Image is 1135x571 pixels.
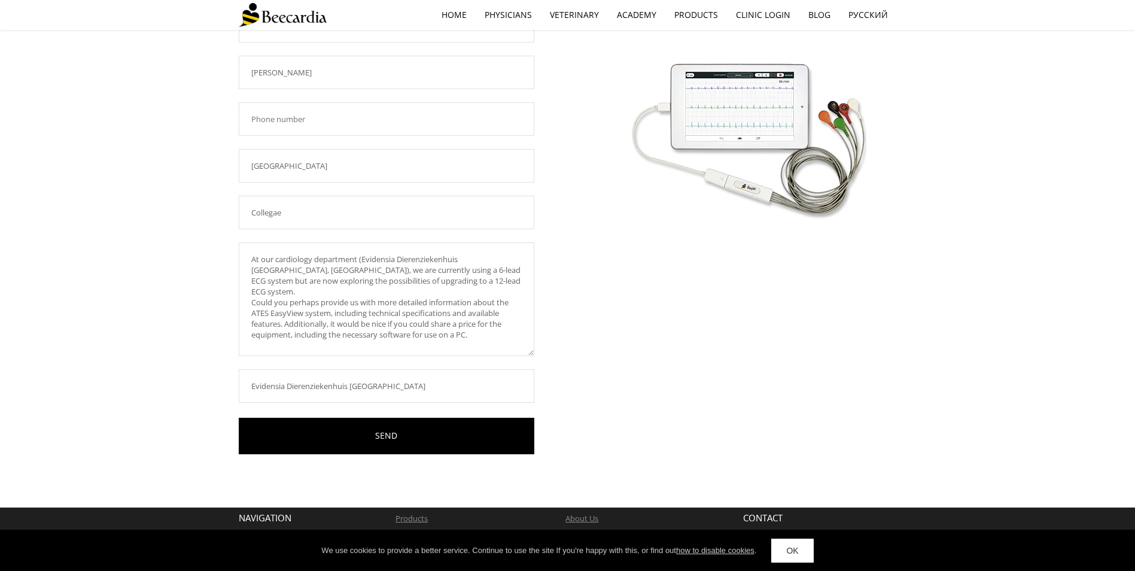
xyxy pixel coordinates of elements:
a: Academy [608,1,665,29]
a: Русский [839,1,897,29]
a: OK [771,539,813,563]
a: home [433,1,476,29]
input: How did you hear about us? [239,196,534,229]
a: About Us [565,513,598,524]
a: Terms of Use [565,527,611,538]
input: Company [239,369,534,403]
a: Physicians [476,1,541,29]
a: Blog [799,1,839,29]
a: Clinic Login [727,1,799,29]
div: We use cookies to provide a better service. Continue to use the site If you're happy with this, o... [321,545,756,557]
a: Clinic [395,529,414,539]
a: roducts [400,513,428,524]
img: Beecardia [239,3,327,27]
input: Name [239,56,534,89]
a: SEND [239,418,534,454]
span: CONTACT [743,512,783,524]
input: Country [239,149,534,183]
span: NAVIGATION [239,512,291,524]
a: P [395,513,400,524]
input: Phone number [239,102,534,136]
a: Products [665,1,727,29]
a: Veterinary [541,1,608,29]
a: how to disable cookies [676,546,754,555]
